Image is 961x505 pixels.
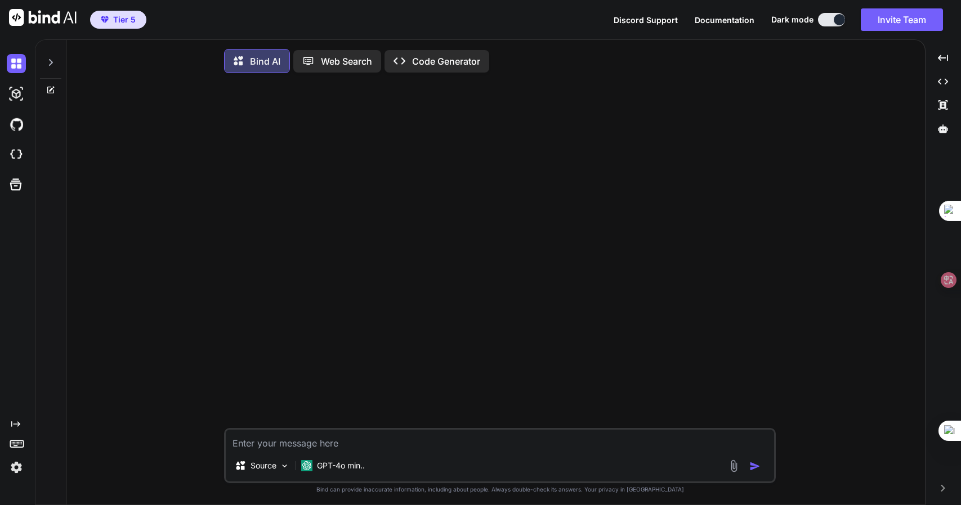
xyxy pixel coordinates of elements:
img: GPT-4o mini [301,460,312,471]
img: darkChat [7,54,26,73]
img: premium [101,16,109,23]
span: Dark mode [771,14,814,25]
img: Bind AI [9,9,77,26]
p: Source [251,460,276,471]
img: cloudideIcon [7,145,26,164]
p: Web Search [321,55,372,68]
span: Discord Support [614,15,678,25]
img: githubDark [7,115,26,134]
p: Code Generator [412,55,480,68]
p: Bind AI [250,55,280,68]
p: GPT-4o min.. [317,460,365,471]
span: Tier 5 [113,14,136,25]
button: premiumTier 5 [90,11,146,29]
button: Documentation [695,14,754,26]
p: Bind can provide inaccurate information, including about people. Always double-check its answers.... [224,485,776,494]
img: settings [7,458,26,477]
button: Invite Team [861,8,943,31]
img: darkAi-studio [7,84,26,103]
button: Discord Support [614,14,678,26]
img: Pick Models [280,461,289,471]
img: attachment [727,459,740,472]
img: icon [749,461,761,472]
span: Documentation [695,15,754,25]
